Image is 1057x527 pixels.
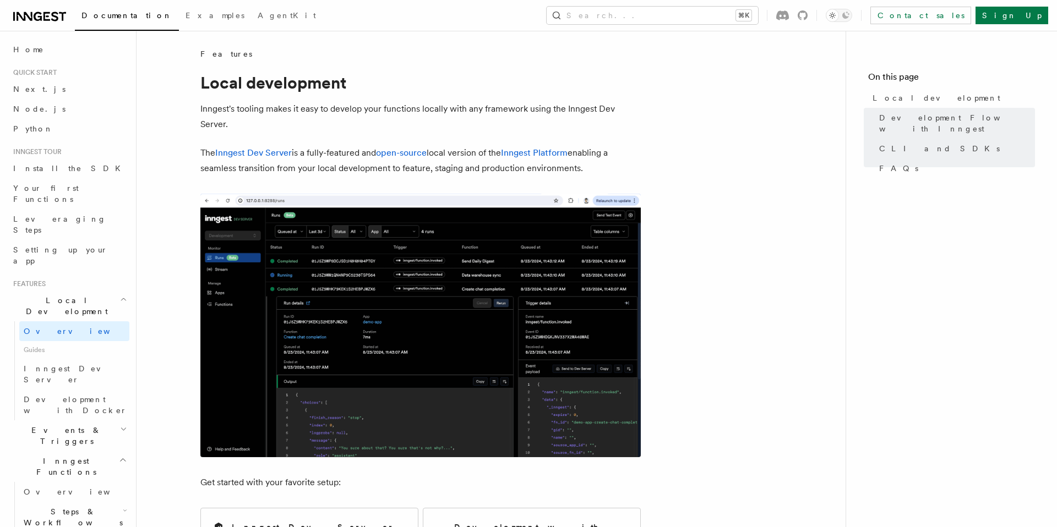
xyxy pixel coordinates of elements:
[868,88,1035,108] a: Local development
[9,147,62,156] span: Inngest tour
[9,119,129,139] a: Python
[179,3,251,30] a: Examples
[9,290,129,321] button: Local Development
[736,10,751,21] kbd: ⌘K
[501,147,568,158] a: Inngest Platform
[9,451,129,482] button: Inngest Functions
[868,70,1035,88] h4: On this page
[9,295,120,317] span: Local Development
[19,482,129,502] a: Overview
[200,475,641,490] p: Get started with your favorite setup:
[19,341,129,359] span: Guides
[9,40,129,59] a: Home
[875,108,1035,139] a: Development Flow with Inngest
[879,163,918,174] span: FAQs
[879,143,1000,154] span: CLI and SDKs
[9,455,119,477] span: Inngest Functions
[9,158,129,178] a: Install the SDK
[251,3,323,30] a: AgentKit
[19,321,129,341] a: Overview
[258,11,316,20] span: AgentKit
[875,158,1035,178] a: FAQs
[826,9,852,22] button: Toggle dark mode
[875,139,1035,158] a: CLI and SDKs
[215,147,292,158] a: Inngest Dev Server
[9,279,46,288] span: Features
[13,245,108,265] span: Setting up your app
[200,145,641,176] p: The is a fully-featured and local version of the enabling a seamless transition from your local d...
[81,11,172,20] span: Documentation
[200,73,641,92] h1: Local development
[13,44,44,55] span: Home
[200,101,641,132] p: Inngest's tooling makes it easy to develop your functions locally with any framework using the In...
[9,425,120,447] span: Events & Triggers
[9,420,129,451] button: Events & Triggers
[24,364,118,384] span: Inngest Dev Server
[976,7,1048,24] a: Sign Up
[24,395,127,415] span: Development with Docker
[9,79,129,99] a: Next.js
[879,112,1035,134] span: Development Flow with Inngest
[13,164,127,173] span: Install the SDK
[9,68,57,77] span: Quick start
[9,240,129,271] a: Setting up your app
[24,487,137,496] span: Overview
[24,327,137,336] span: Overview
[13,124,53,133] span: Python
[19,389,129,420] a: Development with Docker
[13,85,66,94] span: Next.js
[9,99,129,119] a: Node.js
[13,184,79,204] span: Your first Functions
[9,209,129,240] a: Leveraging Steps
[186,11,244,20] span: Examples
[75,3,179,31] a: Documentation
[376,147,427,158] a: open-source
[200,194,641,457] img: The Inngest Dev Server on the Functions page
[9,321,129,420] div: Local Development
[870,7,971,24] a: Contact sales
[200,48,252,59] span: Features
[19,359,129,389] a: Inngest Dev Server
[873,92,1000,103] span: Local development
[547,7,758,24] button: Search...⌘K
[13,215,106,234] span: Leveraging Steps
[9,178,129,209] a: Your first Functions
[13,105,66,113] span: Node.js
